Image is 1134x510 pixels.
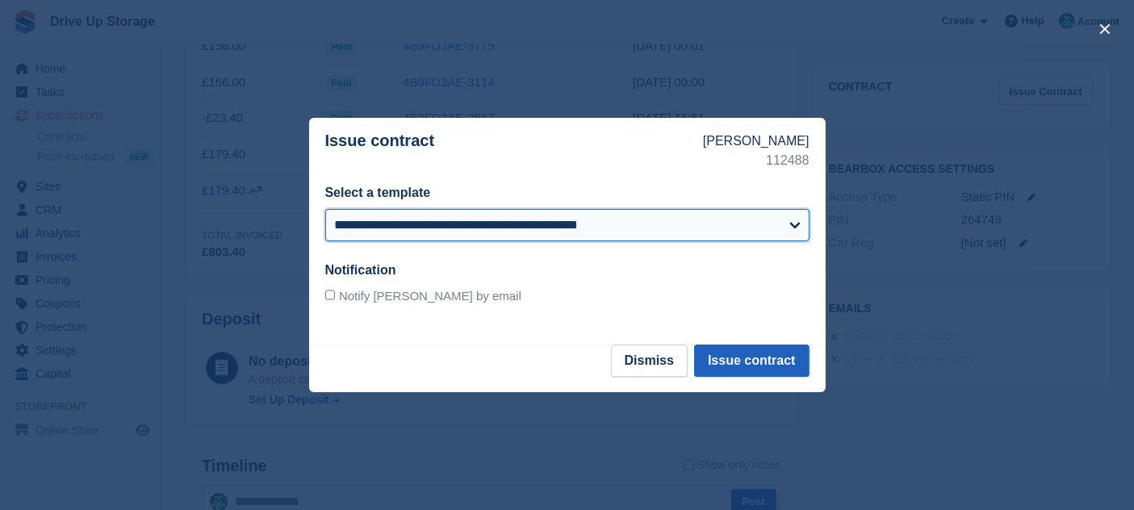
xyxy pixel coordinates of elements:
[325,290,336,300] input: Notify [PERSON_NAME] by email
[325,186,431,199] label: Select a template
[339,289,521,303] span: Notify [PERSON_NAME] by email
[694,345,809,377] button: Issue contract
[703,132,810,151] p: [PERSON_NAME]
[325,132,703,170] p: Issue contract
[325,263,396,277] label: Notification
[703,151,810,170] p: 112488
[611,345,688,377] button: Dismiss
[1092,16,1118,42] button: close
